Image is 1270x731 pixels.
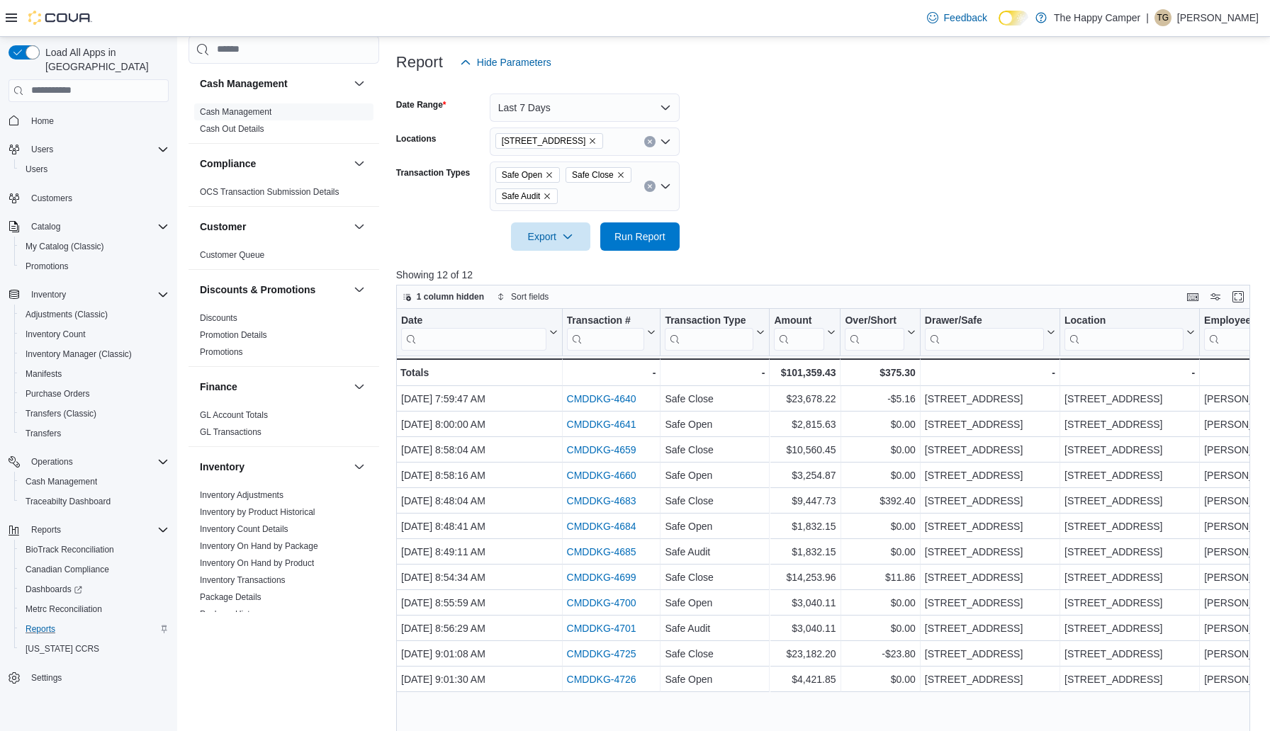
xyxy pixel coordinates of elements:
[200,123,264,135] span: Cash Out Details
[200,380,348,394] button: Finance
[774,390,836,407] div: $23,678.22
[26,286,72,303] button: Inventory
[665,416,765,433] div: Safe Open
[26,564,109,575] span: Canadian Compliance
[31,144,53,155] span: Users
[200,313,237,323] a: Discounts
[401,416,558,433] div: [DATE] 8:00:00 AM
[665,364,765,381] div: -
[1230,288,1247,305] button: Enter fullscreen
[20,346,169,363] span: Inventory Manager (Classic)
[200,409,268,421] span: GL Account Totals
[20,561,169,578] span: Canadian Compliance
[774,314,824,350] div: Amount
[396,54,443,71] h3: Report
[774,543,836,560] div: $1,832.15
[845,416,915,433] div: $0.00
[572,168,614,182] span: Safe Close
[200,220,348,234] button: Customer
[490,93,680,122] button: Last 7 Days
[20,258,74,275] a: Promotions
[20,620,169,637] span: Reports
[20,306,169,323] span: Adjustments (Classic)
[617,171,625,179] button: Remove Safe Close from selection in this group
[400,364,558,381] div: Totals
[200,490,283,500] a: Inventory Adjustments
[774,518,836,535] div: $1,832.15
[20,346,137,363] a: Inventory Manager (Classic)
[502,168,542,182] span: Safe Open
[566,521,636,532] a: CMDDKG-4684
[200,220,246,234] h3: Customer
[200,558,314,568] a: Inventory On Hand by Product
[495,133,604,149] span: 2918 North Davidson St
[14,619,174,639] button: Reports
[20,493,116,510] a: Traceabilty Dashboard
[26,584,82,595] span: Dashboards
[566,167,631,183] span: Safe Close
[925,543,1055,560] div: [STREET_ADDRESS]
[614,229,665,244] span: Run Report
[20,601,169,618] span: Metrc Reconciliation
[774,441,836,458] div: $10,560.45
[545,171,553,179] button: Remove Safe Open from selection in this group
[31,115,54,127] span: Home
[20,405,102,422] a: Transfers (Classic)
[396,133,437,144] label: Locations
[401,314,558,350] button: Date
[3,140,174,159] button: Users
[20,473,169,490] span: Cash Management
[566,314,644,327] div: Transaction #
[1064,518,1195,535] div: [STREET_ADDRESS]
[566,495,636,506] a: CMDDKG-4683
[20,326,169,343] span: Inventory Count
[200,557,314,569] span: Inventory On Hand by Product
[3,217,174,237] button: Catalog
[20,306,113,323] a: Adjustments (Classic)
[200,523,288,535] span: Inventory Count Details
[26,669,67,686] a: Settings
[200,380,237,394] h3: Finance
[566,314,656,350] button: Transaction #
[845,314,904,327] div: Over/Short
[396,268,1259,282] p: Showing 12 of 12
[189,183,379,206] div: Compliance
[26,348,132,360] span: Inventory Manager (Classic)
[26,218,169,235] span: Catalog
[845,467,915,484] div: $0.00
[401,467,558,484] div: [DATE] 8:58:16 AM
[351,378,368,395] button: Finance
[1064,416,1195,433] div: [STREET_ADDRESS]
[944,11,987,25] span: Feedback
[14,579,174,599] a: Dashboards
[401,314,546,350] div: Date
[665,492,765,509] div: Safe Close
[511,222,590,251] button: Export
[20,405,169,422] span: Transfers (Classic)
[200,330,267,340] a: Promotion Details
[566,364,656,381] div: -
[665,390,765,407] div: Safe Close
[20,541,169,558] span: BioTrack Reconciliation
[495,188,558,204] span: Safe Audit
[566,314,644,350] div: Transaction # URL
[31,221,60,232] span: Catalog
[200,124,264,134] a: Cash Out Details
[14,404,174,424] button: Transfers (Classic)
[566,444,636,455] a: CMDDKG-4659
[189,103,379,143] div: Cash Management
[26,643,99,654] span: [US_STATE] CCRS
[644,181,656,192] button: Clear input
[3,285,174,305] button: Inventory
[588,137,597,145] button: Remove 2918 North Davidson St from selection in this group
[200,76,348,91] button: Cash Management
[3,188,174,208] button: Customers
[31,524,61,535] span: Reports
[200,427,262,437] a: GL Transactions
[20,493,169,510] span: Traceabilty Dashboard
[28,11,92,25] img: Cova
[14,159,174,179] button: Users
[14,492,174,511] button: Traceabilty Dashboard
[20,365,169,382] span: Manifests
[20,601,108,618] a: Metrc Reconciliation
